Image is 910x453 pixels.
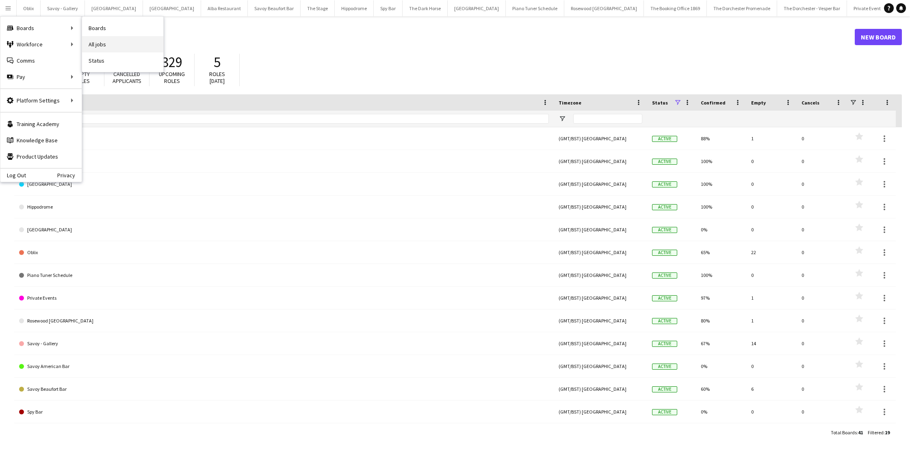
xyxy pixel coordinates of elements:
[652,318,677,324] span: Active
[696,287,746,309] div: 97%
[0,52,82,69] a: Comms
[652,250,677,256] span: Active
[248,0,301,16] button: Savoy Beaufort Bar
[19,332,549,355] a: Savoy - Gallery
[0,172,26,179] a: Log Out
[209,70,225,85] span: Roles [DATE]
[554,173,647,195] div: (GMT/BST) [GEOGRAPHIC_DATA]
[797,150,847,172] div: 0
[82,52,163,69] a: Status
[85,0,143,16] button: [GEOGRAPHIC_DATA]
[868,425,890,440] div: :
[797,287,847,309] div: 0
[751,100,766,106] span: Empty
[559,100,581,106] span: Timezone
[746,378,797,400] div: 6
[885,429,890,436] span: 19
[82,36,163,52] a: All jobs
[0,148,82,165] a: Product Updates
[696,378,746,400] div: 60%
[652,409,677,415] span: Active
[858,429,863,436] span: 41
[746,423,797,446] div: 5
[19,423,549,446] a: The Booking Office 1869
[652,136,677,142] span: Active
[554,332,647,355] div: (GMT/BST) [GEOGRAPHIC_DATA]
[335,0,374,16] button: Hippodrome
[797,423,847,446] div: 0
[797,196,847,218] div: 0
[696,173,746,195] div: 100%
[802,100,819,106] span: Cancels
[0,92,82,109] div: Platform Settings
[0,20,82,36] div: Boards
[797,309,847,332] div: 0
[696,423,746,446] div: 50%
[162,53,182,71] span: 329
[19,173,549,196] a: [GEOGRAPHIC_DATA]
[797,378,847,400] div: 0
[554,423,647,446] div: (GMT/BST) [GEOGRAPHIC_DATA]
[696,355,746,377] div: 0%
[746,218,797,241] div: 0
[564,0,644,16] button: Rosewood [GEOGRAPHIC_DATA]
[19,401,549,423] a: Spy Bar
[746,355,797,377] div: 0
[746,127,797,150] div: 1
[554,127,647,150] div: (GMT/BST) [GEOGRAPHIC_DATA]
[214,53,221,71] span: 5
[746,264,797,286] div: 0
[57,172,82,179] a: Privacy
[847,0,890,16] button: Private Events
[746,332,797,355] div: 14
[554,241,647,264] div: (GMT/BST) [GEOGRAPHIC_DATA]
[301,0,335,16] button: The Stage
[19,196,549,218] a: Hippodrome
[797,241,847,264] div: 0
[19,264,549,287] a: Piano Tuner Schedule
[696,218,746,241] div: 0%
[19,218,549,241] a: [GEOGRAPHIC_DATA]
[573,114,642,124] input: Timezone Filter Input
[559,115,566,122] button: Open Filter Menu
[696,332,746,355] div: 67%
[652,386,677,392] span: Active
[777,0,847,16] button: The Dorchester - Vesper Bar
[855,29,902,45] a: New Board
[82,20,163,36] a: Boards
[19,150,549,173] a: [GEOGRAPHIC_DATA]
[554,309,647,332] div: (GMT/BST) [GEOGRAPHIC_DATA]
[746,401,797,423] div: 0
[868,429,884,436] span: Filtered
[746,241,797,264] div: 22
[143,0,201,16] button: [GEOGRAPHIC_DATA]
[696,196,746,218] div: 100%
[746,196,797,218] div: 0
[506,0,564,16] button: Piano Tuner Schedule
[113,70,141,85] span: Cancelled applicants
[19,241,549,264] a: Oblix
[554,218,647,241] div: (GMT/BST) [GEOGRAPHIC_DATA]
[652,181,677,187] span: Active
[797,401,847,423] div: 0
[652,159,677,165] span: Active
[746,173,797,195] div: 0
[696,241,746,264] div: 65%
[554,378,647,400] div: (GMT/BST) [GEOGRAPHIC_DATA]
[746,287,797,309] div: 1
[652,364,677,370] span: Active
[797,332,847,355] div: 0
[831,425,863,440] div: :
[159,70,185,85] span: Upcoming roles
[554,264,647,286] div: (GMT/BST) [GEOGRAPHIC_DATA]
[696,309,746,332] div: 80%
[19,355,549,378] a: Savoy American Bar
[696,264,746,286] div: 100%
[448,0,506,16] button: [GEOGRAPHIC_DATA]
[374,0,403,16] button: Spy Bar
[201,0,248,16] button: Alba Restaurant
[644,0,707,16] button: The Booking Office 1869
[0,36,82,52] div: Workforce
[701,100,726,106] span: Confirmed
[41,0,85,16] button: Savoy - Gallery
